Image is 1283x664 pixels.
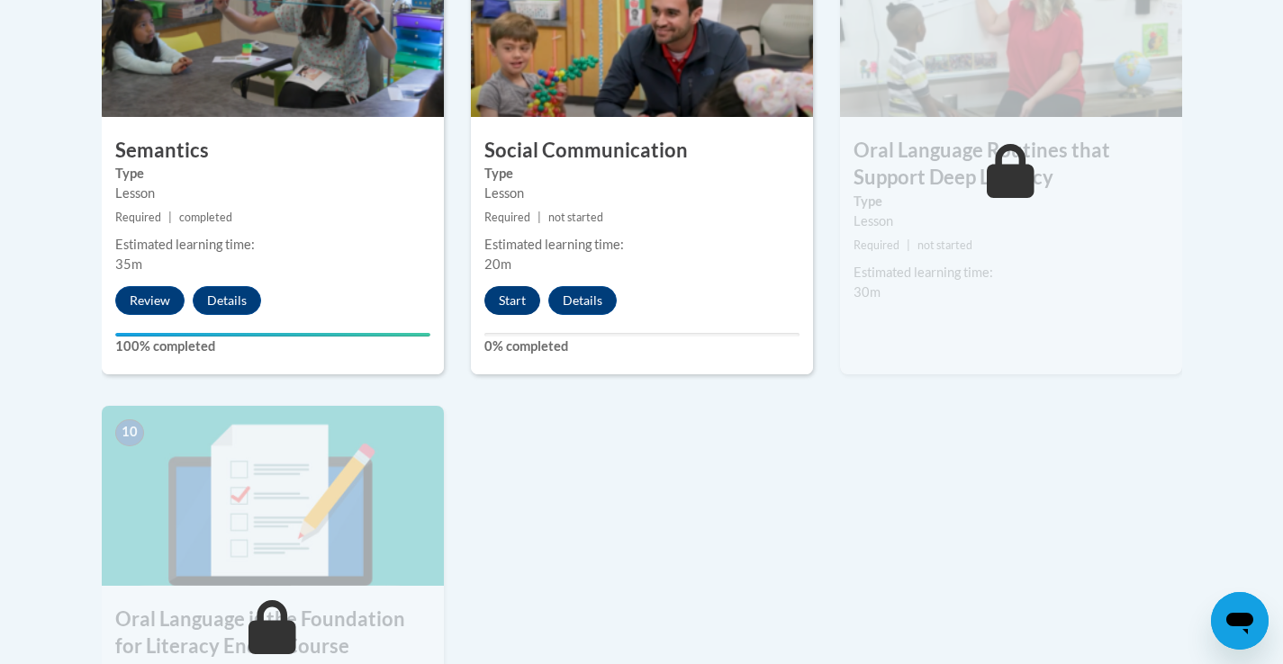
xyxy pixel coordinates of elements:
div: Estimated learning time: [854,263,1169,283]
span: not started [548,211,603,224]
span: 35m [115,256,142,272]
span: 30m [854,284,881,300]
span: 10 [115,419,144,446]
button: Review [115,286,185,315]
h3: Oral Language Routines that Support Deep Literacy [840,137,1182,193]
span: | [168,211,172,224]
h3: Social Communication [471,137,813,165]
div: Your progress [115,333,430,336]
label: 100% completed [115,336,430,356]
img: Course Image [102,406,444,586]
button: Details [548,286,617,315]
button: Details [193,286,261,315]
div: Lesson [115,184,430,203]
div: Lesson [484,184,800,203]
label: Type [484,164,800,184]
span: Required [115,211,161,224]
span: completed [179,211,232,224]
span: | [538,211,541,224]
button: Start [484,286,540,315]
div: Lesson [854,211,1169,231]
label: Type [115,164,430,184]
iframe: Button to launch messaging window [1211,592,1269,650]
span: | [907,238,910,252]
span: 20m [484,256,511,272]
span: Required [854,238,899,252]
label: Type [854,192,1169,211]
div: Estimated learning time: [484,235,800,255]
label: 0% completed [484,336,800,356]
div: Estimated learning time: [115,235,430,255]
h3: Semantics [102,137,444,165]
span: not started [917,238,972,252]
span: Required [484,211,530,224]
